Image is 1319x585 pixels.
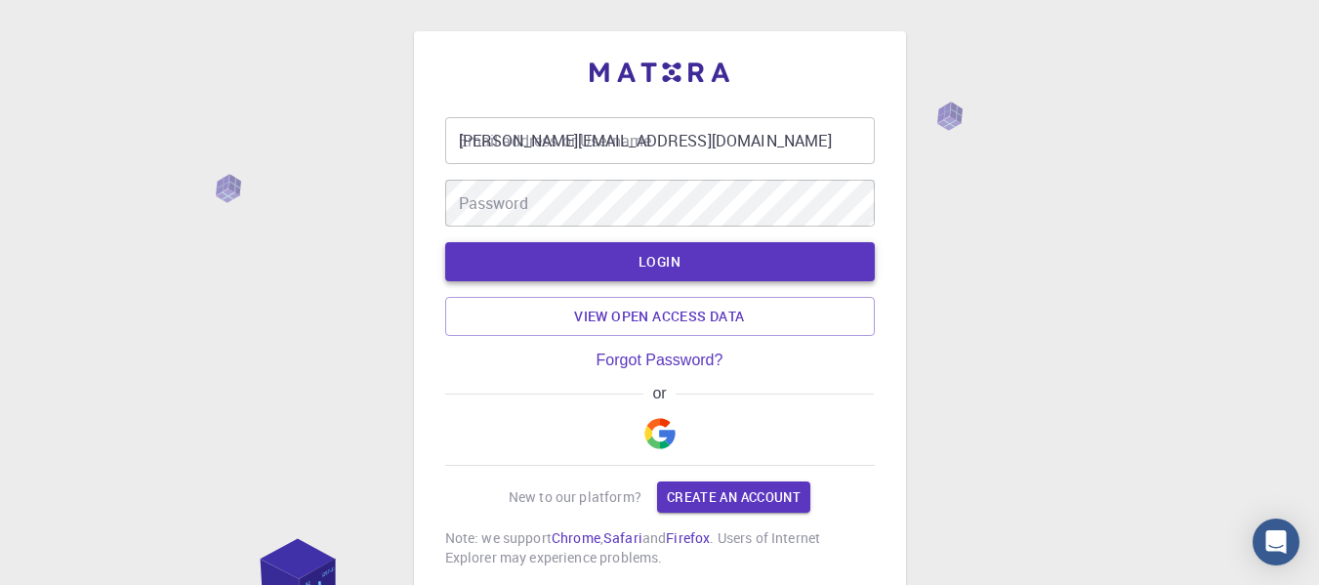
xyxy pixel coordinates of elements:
[657,481,810,513] a: Create an account
[1253,519,1299,565] div: Open Intercom Messenger
[445,528,875,567] p: Note: we support , and . Users of Internet Explorer may experience problems.
[445,297,875,336] a: View open access data
[552,528,600,547] a: Chrome
[603,528,642,547] a: Safari
[597,352,723,369] a: Forgot Password?
[666,528,710,547] a: Firefox
[643,385,676,402] span: or
[509,487,641,507] p: New to our platform?
[445,242,875,281] button: LOGIN
[644,418,676,449] img: Google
